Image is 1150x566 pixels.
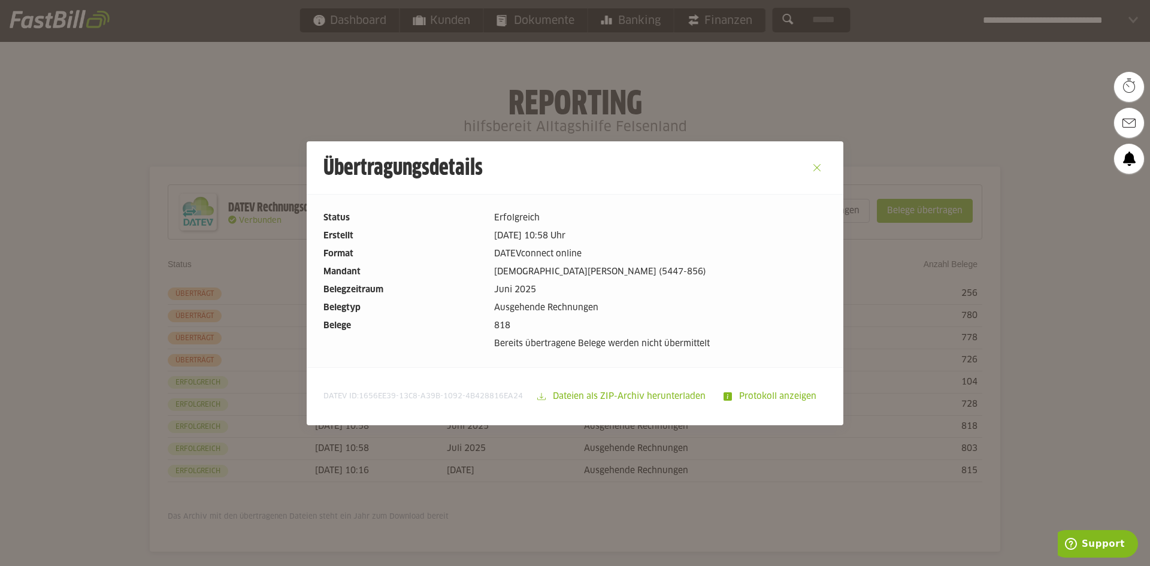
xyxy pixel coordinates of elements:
dt: Belegtyp [323,301,485,314]
dd: Erfolgreich [494,211,827,225]
sl-button: Dateien als ZIP-Archiv herunterladen [529,385,716,408]
span: DATEV ID: [323,392,523,401]
dd: DATEVconnect online [494,247,827,261]
dt: Belege [323,319,485,332]
dd: [DATE] 10:58 Uhr [494,229,827,243]
dt: Erstellt [323,229,485,243]
dt: Belegzeitraum [323,283,485,296]
dt: Status [323,211,485,225]
iframe: Öffnet ein Widget, in dem Sie weitere Informationen finden [1058,530,1138,560]
dd: 818 [494,319,827,332]
dd: Juni 2025 [494,283,827,296]
span: 1656EE39-13C8-A39B-1092-4B428816EA24 [359,393,523,400]
dt: Mandant [323,265,485,279]
dd: [DEMOGRAPHIC_DATA][PERSON_NAME] (5447-856) [494,265,827,279]
dt: Format [323,247,485,261]
dd: Ausgehende Rechnungen [494,301,827,314]
sl-button: Protokoll anzeigen [716,385,827,408]
dd: Bereits übertragene Belege werden nicht übermittelt [494,337,827,350]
